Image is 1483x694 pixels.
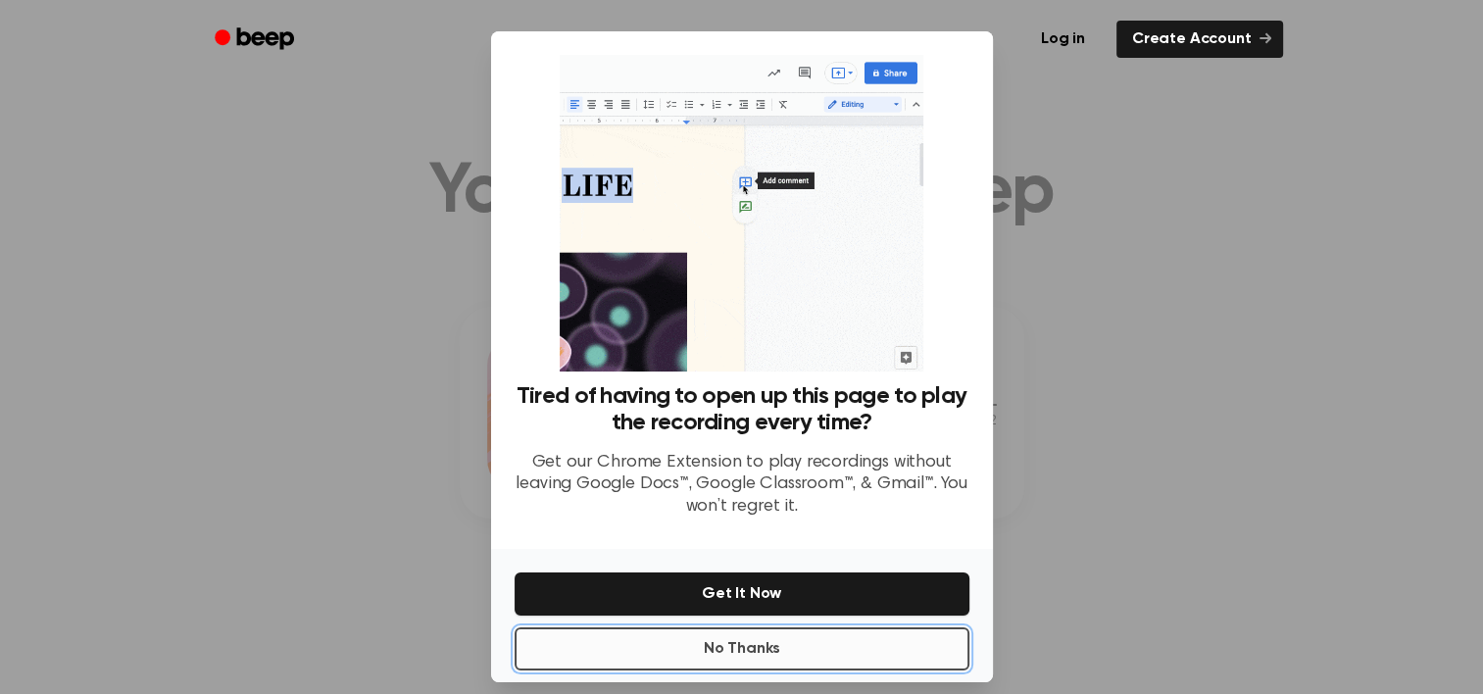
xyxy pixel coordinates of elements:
[201,21,312,59] a: Beep
[1116,21,1283,58] a: Create Account
[515,452,969,519] p: Get our Chrome Extension to play recordings without leaving Google Docs™, Google Classroom™, & Gm...
[515,572,969,616] button: Get It Now
[560,55,923,372] img: Beep extension in action
[515,383,969,436] h3: Tired of having to open up this page to play the recording every time?
[515,627,969,670] button: No Thanks
[1021,17,1105,62] a: Log in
